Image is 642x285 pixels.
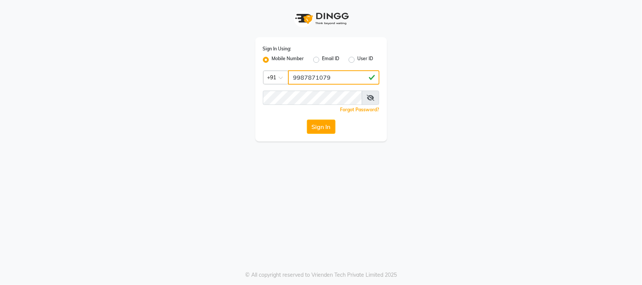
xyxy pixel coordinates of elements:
[263,45,291,52] label: Sign In Using:
[272,55,304,64] label: Mobile Number
[358,55,373,64] label: User ID
[307,120,335,134] button: Sign In
[263,91,362,105] input: Username
[288,70,379,85] input: Username
[340,107,379,112] a: Forgot Password?
[322,55,340,64] label: Email ID
[291,8,351,30] img: logo1.svg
